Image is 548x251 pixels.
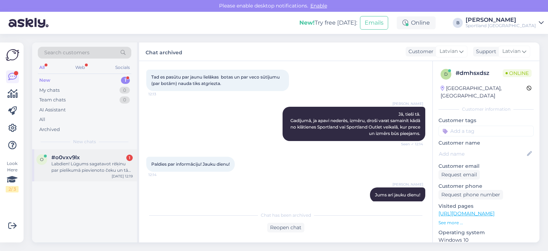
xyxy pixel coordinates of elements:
[39,106,66,114] div: AI Assistant
[438,210,494,217] a: [URL][DOMAIN_NAME]
[151,74,281,86] span: Tad es pasūtu par jaunu lielākas botas un par veco sūtījumu (par botām) nauda tiks atgriezta.
[112,174,133,179] div: [DATE] 12:19
[502,47,521,55] span: Latvian
[438,182,534,190] p: Customer phone
[438,106,534,112] div: Customer information
[466,23,536,29] div: Sportland [GEOGRAPHIC_DATA]
[39,87,60,94] div: My chats
[392,101,423,106] span: [PERSON_NAME]
[121,77,130,84] div: 1
[466,17,544,29] a: [PERSON_NAME]Sportland [GEOGRAPHIC_DATA]
[473,48,496,55] div: Support
[73,139,96,145] span: New chats
[456,69,503,77] div: # dmhsxdsz
[299,19,357,27] div: Try free [DATE]:
[40,157,44,162] span: o
[120,96,130,104] div: 0
[438,170,480,180] div: Request email
[114,63,131,72] div: Socials
[261,212,311,219] span: Chat has been archived
[453,18,463,28] div: B
[392,182,423,187] span: [PERSON_NAME]
[120,87,130,94] div: 0
[438,220,534,226] p: See more ...
[466,17,536,23] div: [PERSON_NAME]
[438,162,534,170] p: Customer email
[39,116,45,123] div: All
[6,160,19,192] div: Look Here
[146,47,182,56] label: Chat archived
[438,190,503,200] div: Request phone number
[441,85,527,100] div: [GEOGRAPHIC_DATA], [GEOGRAPHIC_DATA]
[44,49,90,56] span: Search customers
[438,202,534,210] p: Visited pages
[51,154,80,161] span: #o0vxv9lx
[38,63,46,72] div: All
[39,77,50,84] div: New
[397,16,436,29] div: Online
[438,139,534,147] p: Customer name
[396,141,423,147] span: Seen ✓ 12:14
[375,192,420,197] span: Jums arī jauku dienu!
[148,91,175,97] span: 12:13
[39,96,66,104] div: Team chats
[148,172,175,177] span: 12:14
[406,48,433,55] div: Customer
[438,126,534,136] input: Add a tag
[444,71,448,77] span: d
[438,236,534,244] p: Windows 10
[503,69,532,77] span: Online
[126,155,133,161] div: 1
[440,47,458,55] span: Latvian
[74,63,86,72] div: Web
[51,161,133,174] div: Labdien! Lūgums sagatavot rēķinu par pielikumā pievienoto čeku un tā iegādātajām precēm. Rēķinā n...
[6,48,19,62] img: Askly Logo
[6,186,19,192] div: 2 / 3
[360,16,388,30] button: Emails
[439,150,526,158] input: Add name
[299,19,315,26] b: New!
[438,117,534,124] p: Customer tags
[438,229,534,236] p: Operating system
[151,161,230,167] span: Paldies par informāciju! Jauku dienu!
[267,223,304,232] div: Reopen chat
[308,2,329,9] span: Enable
[39,126,60,133] div: Archived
